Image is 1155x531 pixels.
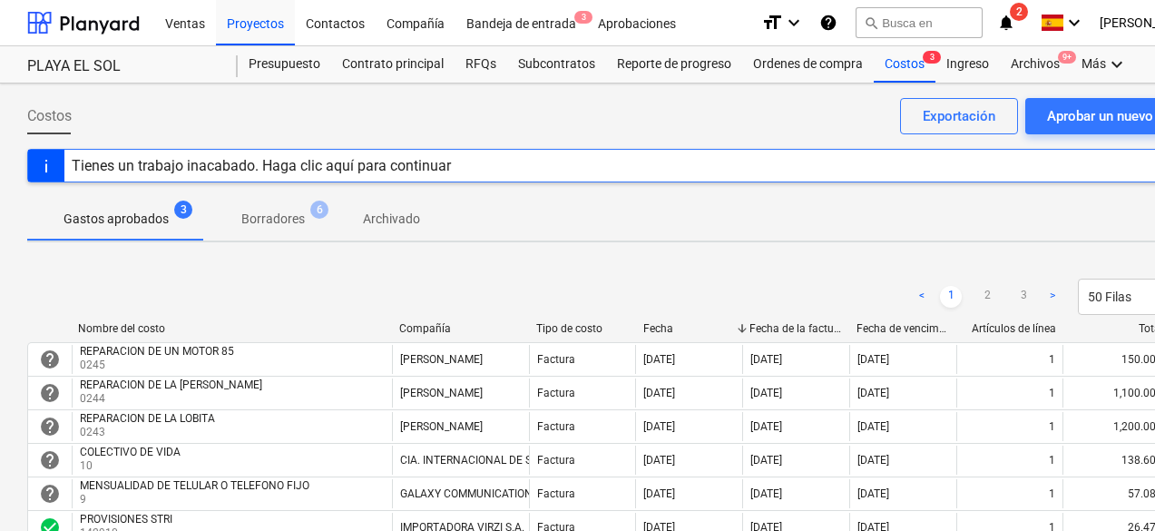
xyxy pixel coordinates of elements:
i: keyboard_arrow_down [1063,12,1085,34]
div: Fecha de la factura [749,322,842,335]
a: Page 1 is your current page [940,286,962,308]
div: [DATE] [857,454,889,467]
div: Tipo de costo [536,322,629,335]
div: [DATE] [643,387,675,399]
a: Reporte de progreso [606,46,742,83]
button: Busca en [856,7,983,38]
span: 2 [1010,3,1028,21]
div: [DATE] [643,420,675,433]
div: Factura [537,487,575,500]
div: 1 [1049,454,1055,467]
i: notifications [997,12,1015,34]
span: help [39,382,61,404]
p: Gastos aprobados [64,210,169,229]
p: Archivado [363,210,420,229]
div: PLAYA EL SOL [27,57,216,76]
button: Exportación [900,98,1018,134]
p: 9 [80,492,313,507]
div: PROVISIONES STRI [80,513,172,526]
a: Subcontratos [507,46,606,83]
div: Costos [874,46,935,83]
span: help [39,416,61,438]
div: REPARACION DE UN MOTOR 85 [80,345,234,358]
div: [PERSON_NAME] [400,353,483,366]
a: RFQs [455,46,507,83]
i: keyboard_arrow_down [1106,54,1128,75]
div: Archivos [1000,46,1071,83]
span: Costos [27,105,72,127]
div: REPARACION DE LA [PERSON_NAME] [80,379,262,391]
span: 9+ [1058,51,1076,64]
div: [PERSON_NAME] [400,420,483,433]
div: [DATE] [857,487,889,500]
p: 0243 [80,425,219,440]
div: Factura [537,353,575,366]
p: 0245 [80,358,238,373]
div: 1 [1049,420,1055,433]
i: format_size [761,12,783,34]
a: Next page [1042,286,1063,308]
i: keyboard_arrow_down [783,12,805,34]
div: 1 [1049,353,1055,366]
div: 1 [1049,487,1055,500]
div: La factura está esperando una aprobación. [39,349,61,370]
div: Más [1071,46,1139,83]
div: CIA. INTERNACIONAL DE SEGURO [400,454,566,467]
span: help [39,449,61,471]
div: [DATE] [750,353,782,366]
a: Ingreso [935,46,1000,83]
a: Costos3 [874,46,935,83]
div: Fecha [643,322,736,335]
div: [DATE] [643,353,675,366]
div: [PERSON_NAME] [400,387,483,399]
div: Factura [537,420,575,433]
div: Fecha de vencimiento [856,322,949,335]
div: Exportación [923,104,995,128]
div: MENSUALIDAD DE TELULAR O TELEFONO FIJO [80,479,309,492]
a: Ordenes de compra [742,46,874,83]
div: [DATE] [750,487,782,500]
a: Previous page [911,286,933,308]
a: Contrato principal [331,46,455,83]
div: GALAXY COMMUNICATIONS CORP. [400,487,571,500]
a: Page 2 [976,286,998,308]
a: Archivos9+ [1000,46,1071,83]
p: Borradores [241,210,305,229]
div: Tienes un trabajo inacabado. Haga clic aquí para continuar [72,157,451,174]
div: [DATE] [643,454,675,467]
span: 6 [310,201,328,219]
div: [DATE] [857,353,889,366]
div: La factura está esperando una aprobación. [39,483,61,505]
div: [DATE] [857,387,889,399]
div: Factura [537,387,575,399]
div: La factura está esperando una aprobación. [39,449,61,471]
div: Nombre del costo [78,322,385,335]
a: Presupuesto [238,46,331,83]
span: help [39,483,61,505]
span: 3 [174,201,192,219]
p: 10 [80,458,184,474]
span: search [864,15,878,30]
div: La factura está esperando una aprobación. [39,382,61,404]
div: Artículos de línea [964,322,1056,335]
span: 3 [574,11,592,24]
div: Factura [537,454,575,467]
i: Base de conocimientos [819,12,837,34]
div: COLECTIVO DE VIDA [80,446,181,458]
div: [DATE] [750,454,782,467]
div: [DATE] [750,387,782,399]
div: La factura está esperando una aprobación. [39,416,61,438]
div: [DATE] [857,420,889,433]
div: 1 [1049,387,1055,399]
a: Page 3 [1013,286,1034,308]
span: 3 [923,51,941,64]
div: [DATE] [643,487,675,500]
div: REPARACION DE LA LOBITA [80,412,215,425]
span: help [39,349,61,370]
